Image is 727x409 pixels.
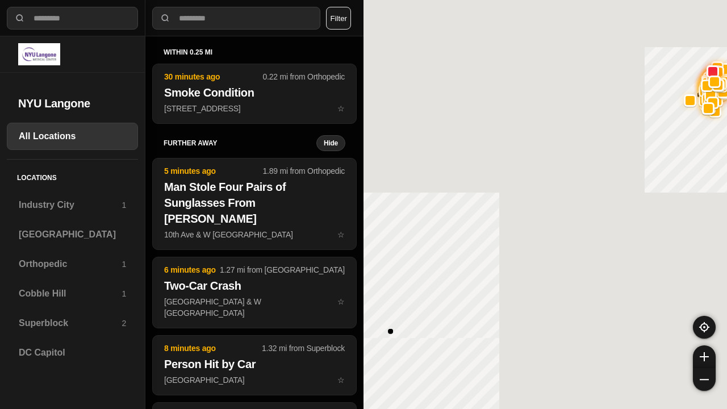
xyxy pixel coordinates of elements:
[122,199,126,211] p: 1
[152,229,357,239] a: 5 minutes ago1.89 mi from OrthopedicMan Stole Four Pairs of Sunglasses From [PERSON_NAME]10th Ave...
[19,257,122,271] h3: Orthopedic
[263,165,345,177] p: 1.89 mi from Orthopedic
[7,123,138,150] a: All Locations
[700,375,709,384] img: zoom-out
[337,375,345,385] span: star
[164,278,345,294] h2: Two-Car Crash
[14,12,26,24] img: search
[164,85,345,101] h2: Smoke Condition
[152,103,357,113] a: 30 minutes ago0.22 mi from OrthopedicSmoke Condition[STREET_ADDRESS]star
[326,7,351,30] button: Filter
[7,280,138,307] a: Cobble Hill1
[164,264,220,276] p: 6 minutes ago
[7,251,138,278] a: Orthopedic1
[220,264,345,276] p: 1.27 mi from [GEOGRAPHIC_DATA]
[164,179,345,227] h2: Man Stole Four Pairs of Sunglasses From [PERSON_NAME]
[164,374,345,386] p: [GEOGRAPHIC_DATA]
[19,198,122,212] h3: Industry City
[152,64,357,124] button: 30 minutes ago0.22 mi from OrthopedicSmoke Condition[STREET_ADDRESS]star
[18,95,127,111] h2: NYU Langone
[19,316,122,330] h3: Superblock
[19,130,126,143] h3: All Locations
[164,296,345,319] p: [GEOGRAPHIC_DATA] & W [GEOGRAPHIC_DATA]
[693,345,716,368] button: zoom-in
[160,12,171,24] img: search
[7,191,138,219] a: Industry City1
[262,343,345,354] p: 1.32 mi from Superblock
[164,356,345,372] h2: Person Hit by Car
[152,257,357,328] button: 6 minutes ago1.27 mi from [GEOGRAPHIC_DATA]Two-Car Crash[GEOGRAPHIC_DATA] & W [GEOGRAPHIC_DATA]star
[7,310,138,337] a: Superblock2
[700,352,709,361] img: zoom-in
[152,375,357,385] a: 8 minutes ago1.32 mi from SuperblockPerson Hit by Car[GEOGRAPHIC_DATA]star
[164,103,345,114] p: [STREET_ADDRESS]
[122,288,126,299] p: 1
[337,297,345,306] span: star
[152,158,357,250] button: 5 minutes ago1.89 mi from OrthopedicMan Stole Four Pairs of Sunglasses From [PERSON_NAME]10th Ave...
[7,339,138,366] a: DC Capitol
[7,160,138,191] h5: Locations
[699,322,709,332] img: recenter
[164,229,345,240] p: 10th Ave & W [GEOGRAPHIC_DATA]
[18,43,60,65] img: logo
[19,346,126,360] h3: DC Capitol
[263,71,345,82] p: 0.22 mi from Orthopedic
[164,139,316,148] h5: further away
[152,335,357,395] button: 8 minutes ago1.32 mi from SuperblockPerson Hit by Car[GEOGRAPHIC_DATA]star
[337,230,345,239] span: star
[164,48,345,57] h5: within 0.25 mi
[324,139,338,148] small: Hide
[7,221,138,248] a: [GEOGRAPHIC_DATA]
[693,316,716,339] button: recenter
[693,368,716,391] button: zoom-out
[122,258,126,270] p: 1
[337,104,345,113] span: star
[19,287,122,301] h3: Cobble Hill
[164,165,263,177] p: 5 minutes ago
[164,343,262,354] p: 8 minutes ago
[316,135,345,151] button: Hide
[19,228,126,241] h3: [GEOGRAPHIC_DATA]
[164,71,263,82] p: 30 minutes ago
[152,297,357,306] a: 6 minutes ago1.27 mi from [GEOGRAPHIC_DATA]Two-Car Crash[GEOGRAPHIC_DATA] & W [GEOGRAPHIC_DATA]star
[122,318,126,329] p: 2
